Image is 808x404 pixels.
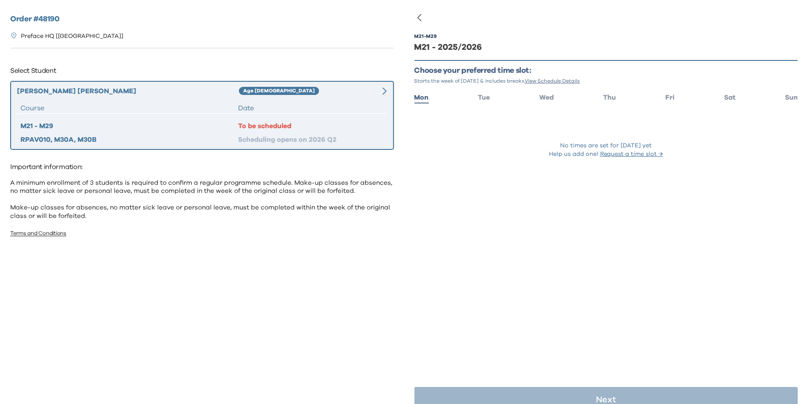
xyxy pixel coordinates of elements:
[239,103,384,113] div: Date
[10,179,394,221] p: A minimum enrollment of 3 students is required to confirm a regular programme schedule. Make-up c...
[414,33,437,40] div: M21 - M29
[10,231,66,236] a: Terms and Conditions
[785,94,798,101] span: Sun
[596,395,616,404] p: Next
[724,94,736,101] span: Sat
[10,64,394,77] p: Select Student
[20,121,239,131] div: M21 - M29
[17,86,239,96] div: [PERSON_NAME] [PERSON_NAME]
[21,32,123,41] p: Preface HQ [[GEOGRAPHIC_DATA]]
[478,94,490,101] span: Tue
[539,94,554,101] span: Wed
[20,103,239,113] div: Course
[20,135,239,145] div: RPAV010, M30A, M30B
[10,14,394,25] h2: Order # 48190
[603,94,616,101] span: Thu
[239,121,384,131] div: To be scheduled
[665,94,675,101] span: Fri
[600,150,663,158] button: Request a time slot →
[549,150,663,158] p: Help us add one!
[414,41,798,53] div: M21 - 2025/2026
[560,141,652,150] p: No times are set for [DATE] yet
[414,77,798,84] p: Starts the week of [DATE] & includes breaks.
[239,135,384,145] div: Scheduling opens on 2026 Q2
[239,87,319,95] div: Age [DEMOGRAPHIC_DATA]
[414,66,798,76] p: Choose your preferred time slot:
[414,94,429,101] span: Mon
[10,160,394,174] p: Important information:
[525,78,580,83] span: View Schedule Details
